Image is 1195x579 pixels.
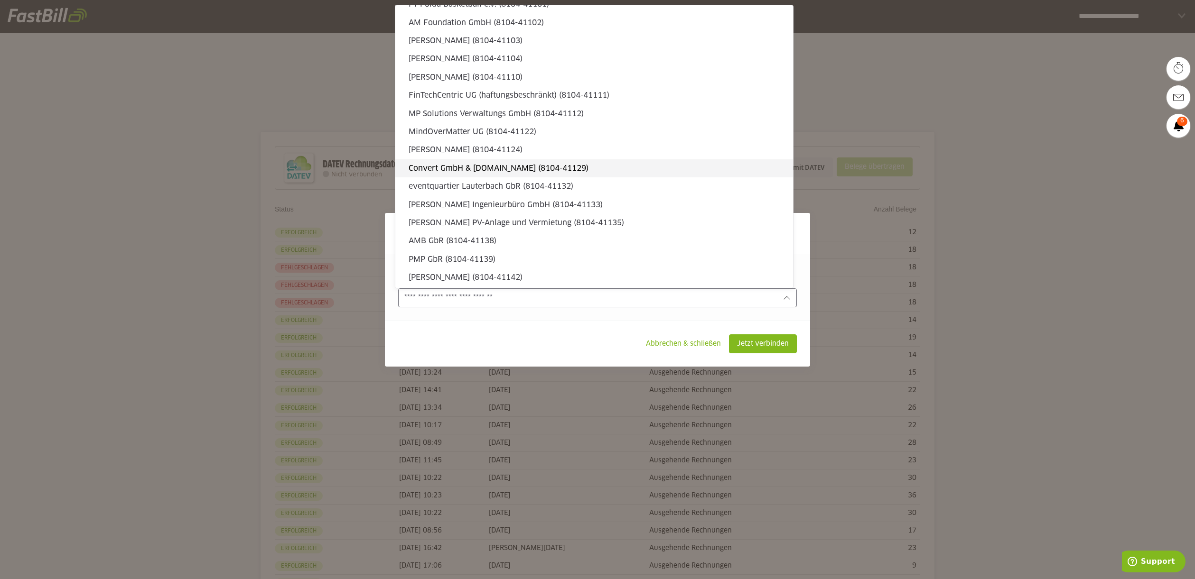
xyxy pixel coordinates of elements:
[395,177,793,195] sl-option: eventquartier Lauterbach GbR (8104-41132)
[1177,117,1187,126] span: 6
[395,196,793,214] sl-option: [PERSON_NAME] Ingenieurbüro GmbH (8104-41133)
[395,250,793,268] sl-option: PMP GbR (8104-41139)
[395,14,793,32] sl-option: AM Foundation GmbH (8104-41102)
[395,32,793,50] sl-option: [PERSON_NAME] (8104-41103)
[395,105,793,123] sl-option: MP Solutions Verwaltungs GmbH (8104-41112)
[395,86,793,104] sl-option: FinTechCentric UG (haftungsbeschränkt) (8104-41111)
[638,334,729,353] sl-button: Abbrechen & schließen
[395,159,793,177] sl-option: Convert GmbH & [DOMAIN_NAME] (8104-41129)
[395,50,793,68] sl-option: [PERSON_NAME] (8104-41104)
[395,141,793,159] sl-option: [PERSON_NAME] (8104-41124)
[395,268,793,286] sl-option: [PERSON_NAME] (8104-41142)
[1122,551,1186,574] iframe: Öffnet ein Widget, in dem Sie weitere Informationen finden
[395,287,793,305] sl-option: [PERSON_NAME] (8104-41144)
[1167,114,1190,138] a: 6
[395,214,793,232] sl-option: [PERSON_NAME] PV-Anlage und Vermietung (8104-41135)
[395,123,793,141] sl-option: MindOverMatter UG (8104-41122)
[395,68,793,86] sl-option: [PERSON_NAME] (8104-41110)
[729,334,797,353] sl-button: Jetzt verbinden
[395,232,793,250] sl-option: AMB GbR (8104-41138)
